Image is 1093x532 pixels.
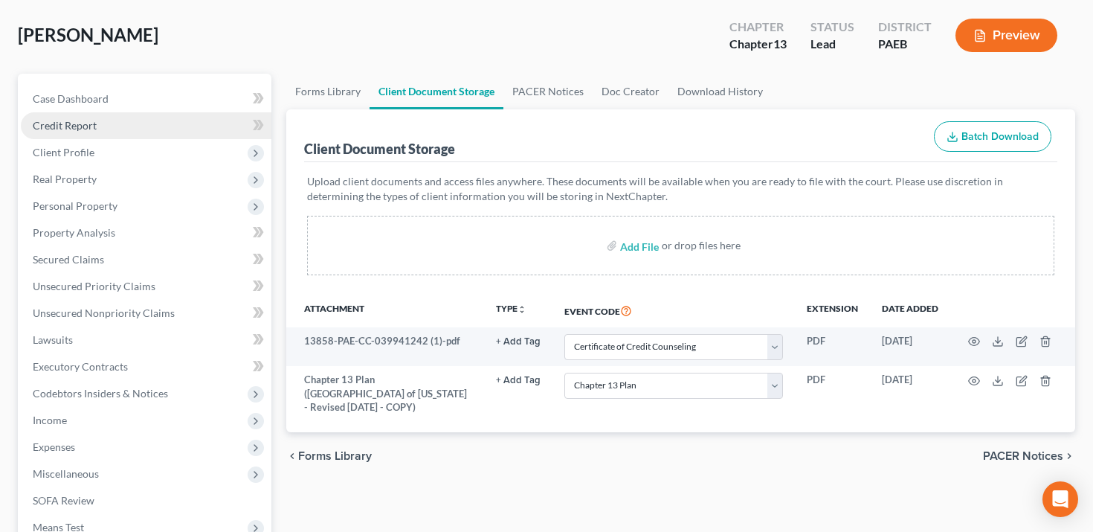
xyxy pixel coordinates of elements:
[773,36,787,51] span: 13
[33,173,97,185] span: Real Property
[810,19,854,36] div: Status
[33,307,175,319] span: Unsecured Nonpriority Claims
[1042,481,1078,517] div: Open Intercom Messenger
[518,305,526,314] i: unfold_more
[286,450,298,462] i: chevron_left
[286,450,372,462] button: chevron_left Forms Library
[33,360,128,373] span: Executory Contracts
[33,440,75,453] span: Expenses
[286,74,370,109] a: Forms Library
[33,414,67,426] span: Income
[307,174,1055,204] p: Upload client documents and access files anywhere. These documents will be available when you are...
[33,333,73,346] span: Lawsuits
[298,450,372,462] span: Forms Library
[33,199,117,212] span: Personal Property
[33,387,168,400] span: Codebtors Insiders & Notices
[304,140,455,158] div: Client Document Storage
[496,337,541,347] button: + Add Tag
[21,487,271,514] a: SOFA Review
[496,334,541,348] a: + Add Tag
[33,146,94,158] span: Client Profile
[21,353,271,380] a: Executory Contracts
[795,293,870,327] th: Extension
[33,92,109,105] span: Case Dashboard
[795,366,870,420] td: PDF
[934,121,1051,153] button: Batch Download
[33,119,97,132] span: Credit Report
[729,19,787,36] div: Chapter
[870,293,950,327] th: Date added
[18,24,158,45] span: [PERSON_NAME]
[286,366,485,420] td: Chapter 13 Plan ([GEOGRAPHIC_DATA] of [US_STATE] - Revised [DATE] - COPY)
[552,293,795,327] th: Event Code
[810,36,854,53] div: Lead
[662,238,741,253] div: or drop files here
[21,300,271,327] a: Unsecured Nonpriority Claims
[878,19,932,36] div: District
[593,74,668,109] a: Doc Creator
[503,74,593,109] a: PACER Notices
[870,327,950,366] td: [DATE]
[668,74,772,109] a: Download History
[286,327,485,366] td: 13858-PAE-CC-039941242 (1)-pdf
[870,366,950,420] td: [DATE]
[729,36,787,53] div: Chapter
[21,86,271,112] a: Case Dashboard
[983,450,1063,462] span: PACER Notices
[496,373,541,387] a: + Add Tag
[286,293,485,327] th: Attachment
[21,327,271,353] a: Lawsuits
[961,130,1039,143] span: Batch Download
[33,280,155,292] span: Unsecured Priority Claims
[496,304,526,314] button: TYPEunfold_more
[795,327,870,366] td: PDF
[1063,450,1075,462] i: chevron_right
[955,19,1057,52] button: Preview
[21,246,271,273] a: Secured Claims
[21,219,271,246] a: Property Analysis
[21,112,271,139] a: Credit Report
[370,74,503,109] a: Client Document Storage
[878,36,932,53] div: PAEB
[983,450,1075,462] button: PACER Notices chevron_right
[33,253,104,266] span: Secured Claims
[33,494,94,507] span: SOFA Review
[496,376,541,385] button: + Add Tag
[21,273,271,300] a: Unsecured Priority Claims
[33,467,99,480] span: Miscellaneous
[33,226,115,239] span: Property Analysis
